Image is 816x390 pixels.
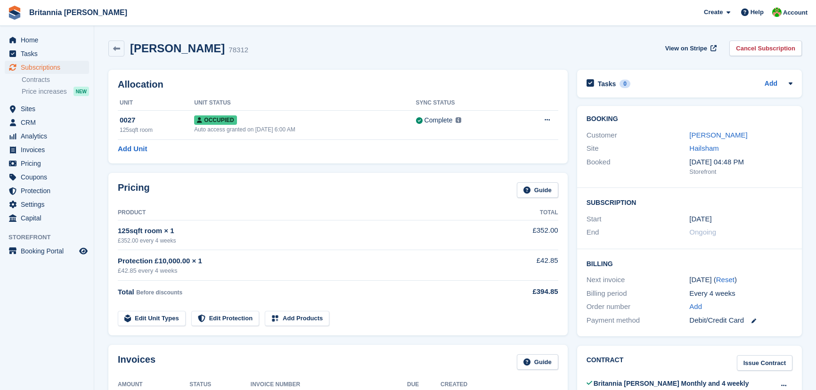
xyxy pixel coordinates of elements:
div: Auto access granted on [DATE] 6:00 AM [194,125,416,134]
div: £42.85 every 4 weeks [118,266,511,276]
a: menu [5,47,89,60]
div: 0027 [120,115,194,126]
div: 0 [620,80,630,88]
a: Add Unit [118,144,147,154]
img: icon-info-grey-7440780725fd019a000dd9b08b2336e03edf1995a4989e88bcd33f0948082b44.svg [456,117,461,123]
a: menu [5,244,89,258]
span: Storefront [8,233,94,242]
div: 125sqft room × 1 [118,226,511,236]
a: Add [765,79,777,89]
h2: Invoices [118,354,155,370]
div: Start [587,214,690,225]
a: menu [5,143,89,156]
a: Reset [716,276,734,284]
span: Sites [21,102,77,115]
time: 2025-03-29 01:00:00 UTC [689,214,711,225]
a: menu [5,157,89,170]
a: Hailsham [689,144,719,152]
span: Settings [21,198,77,211]
span: Ongoing [689,228,716,236]
div: Order number [587,301,690,312]
div: 78312 [228,45,248,56]
th: Sync Status [416,96,515,111]
a: Contracts [22,75,89,84]
h2: [PERSON_NAME] [130,42,225,55]
div: Billing period [587,288,690,299]
span: Analytics [21,130,77,143]
th: Unit Status [194,96,416,111]
span: Home [21,33,77,47]
a: Preview store [78,245,89,257]
h2: Allocation [118,79,558,90]
span: Tasks [21,47,77,60]
div: Debit/Credit Card [689,315,792,326]
div: Site [587,143,690,154]
div: 125sqft room [120,126,194,134]
a: menu [5,171,89,184]
a: [PERSON_NAME] [689,131,747,139]
a: Britannia [PERSON_NAME] [25,5,131,20]
th: Total [511,205,558,220]
div: Protection £10,000.00 × 1 [118,256,511,267]
span: Price increases [22,87,67,96]
td: £352.00 [511,220,558,250]
div: £394.85 [511,286,558,297]
div: Payment method [587,315,690,326]
a: menu [5,33,89,47]
span: Booking Portal [21,244,77,258]
span: Create [704,8,723,17]
a: Guide [517,182,558,198]
a: Price increases NEW [22,86,89,97]
span: Coupons [21,171,77,184]
div: Complete [424,115,453,125]
div: Every 4 weeks [689,288,792,299]
a: menu [5,211,89,225]
span: View on Stripe [665,44,707,53]
a: menu [5,198,89,211]
td: £42.85 [511,250,558,281]
h2: Contract [587,355,624,371]
span: Protection [21,184,77,197]
a: View on Stripe [661,41,718,56]
a: menu [5,116,89,129]
div: Booked [587,157,690,177]
span: Help [751,8,764,17]
img: Wendy Thorp [772,8,782,17]
span: Occupied [194,115,237,125]
div: End [587,227,690,238]
span: Total [118,288,134,296]
a: Add Products [265,311,329,326]
a: menu [5,102,89,115]
div: Next invoice [587,275,690,285]
span: CRM [21,116,77,129]
h2: Tasks [598,80,616,88]
a: menu [5,184,89,197]
span: Pricing [21,157,77,170]
span: Account [783,8,808,17]
div: Storefront [689,167,792,177]
h2: Booking [587,115,792,123]
h2: Subscription [587,197,792,207]
a: Edit Protection [191,311,259,326]
a: menu [5,130,89,143]
th: Unit [118,96,194,111]
img: stora-icon-8386f47178a22dfd0bd8f6a31ec36ba5ce8667c1dd55bd0f319d3a0aa187defe.svg [8,6,22,20]
span: Before discounts [136,289,182,296]
div: £352.00 every 4 weeks [118,236,511,245]
a: Issue Contract [737,355,792,371]
a: Add [689,301,702,312]
h2: Billing [587,259,792,268]
div: [DATE] 04:48 PM [689,157,792,168]
th: Product [118,205,511,220]
h2: Pricing [118,182,150,198]
a: menu [5,61,89,74]
a: Edit Unit Types [118,311,186,326]
a: Guide [517,354,558,370]
div: NEW [73,87,89,96]
a: Cancel Subscription [729,41,802,56]
span: Capital [21,211,77,225]
span: Subscriptions [21,61,77,74]
span: Invoices [21,143,77,156]
div: Customer [587,130,690,141]
div: [DATE] ( ) [689,275,792,285]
